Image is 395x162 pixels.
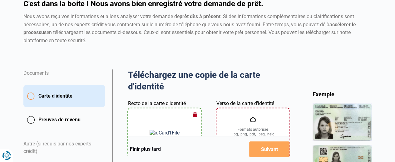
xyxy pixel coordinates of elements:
[128,100,186,107] label: Recto de la carte d'identité
[23,69,105,85] div: Documents
[128,145,163,153] button: Finir plus tard
[38,92,72,100] span: Carte d'identité
[180,13,220,19] strong: prêt dès à présent
[128,69,290,92] h2: Téléchargez une copie de la carte d'identité
[313,91,372,98] div: Exemple
[216,100,274,107] label: Verso de la carte d'identité
[150,130,180,136] img: idCard1File
[23,112,105,128] button: Preuves de revenu
[23,85,105,107] button: Carte d'identité
[249,141,289,157] button: Suivant
[23,13,372,44] div: Nous avons reçu vos informations et allons analyser votre demande de . Si des informations complé...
